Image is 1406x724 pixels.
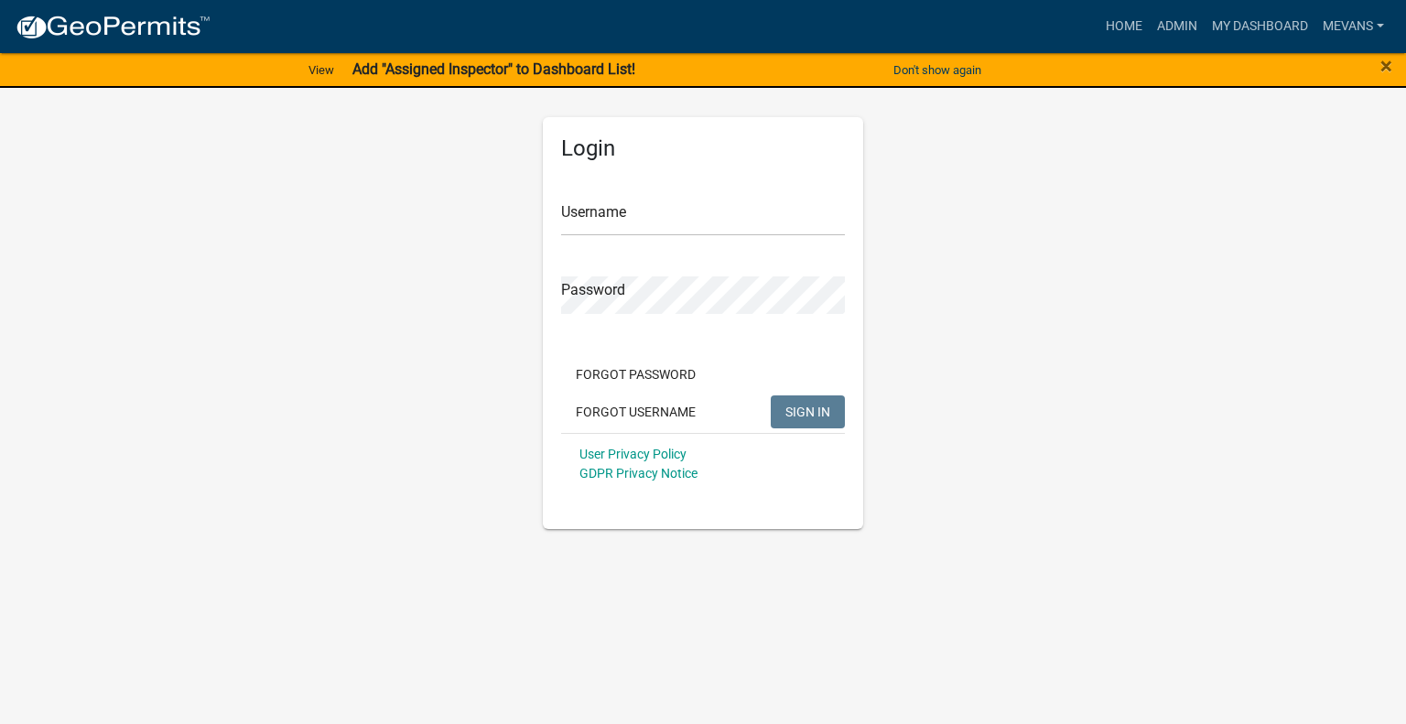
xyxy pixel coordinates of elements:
[561,395,710,428] button: Forgot Username
[1205,9,1315,44] a: My Dashboard
[886,55,989,85] button: Don't show again
[771,395,845,428] button: SIGN IN
[579,466,698,481] a: GDPR Privacy Notice
[579,447,687,461] a: User Privacy Policy
[352,60,635,78] strong: Add "Assigned Inspector" to Dashboard List!
[1380,55,1392,77] button: Close
[1315,9,1391,44] a: Mevans
[1098,9,1150,44] a: Home
[1380,53,1392,79] span: ×
[1150,9,1205,44] a: Admin
[301,55,341,85] a: View
[785,404,830,418] span: SIGN IN
[561,135,845,162] h5: Login
[561,358,710,391] button: Forgot Password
